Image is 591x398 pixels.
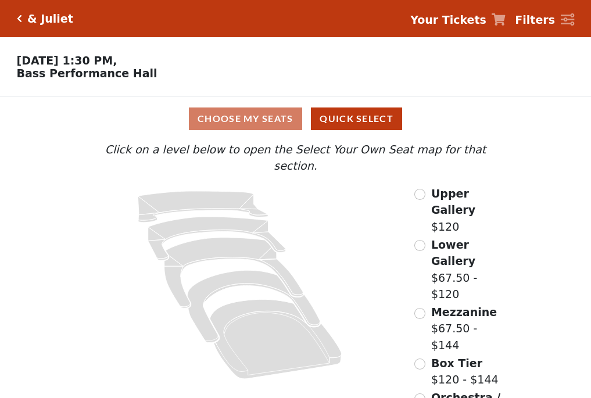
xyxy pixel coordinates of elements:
[431,306,497,318] span: Mezzanine
[431,238,475,268] span: Lower Gallery
[27,12,73,26] h5: & Juliet
[515,13,555,26] strong: Filters
[311,107,402,130] button: Quick Select
[17,15,22,23] a: Click here to go back to filters
[431,304,509,354] label: $67.50 - $144
[431,355,499,388] label: $120 - $144
[210,299,342,379] path: Orchestra / Parterre Circle - Seats Available: 26
[410,13,486,26] strong: Your Tickets
[431,357,482,370] span: Box Tier
[431,187,475,217] span: Upper Gallery
[138,191,268,223] path: Upper Gallery - Seats Available: 295
[82,141,508,174] p: Click on a level below to open the Select Your Own Seat map for that section.
[431,185,509,235] label: $120
[515,12,574,28] a: Filters
[410,12,506,28] a: Your Tickets
[431,236,509,303] label: $67.50 - $120
[148,217,286,260] path: Lower Gallery - Seats Available: 59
